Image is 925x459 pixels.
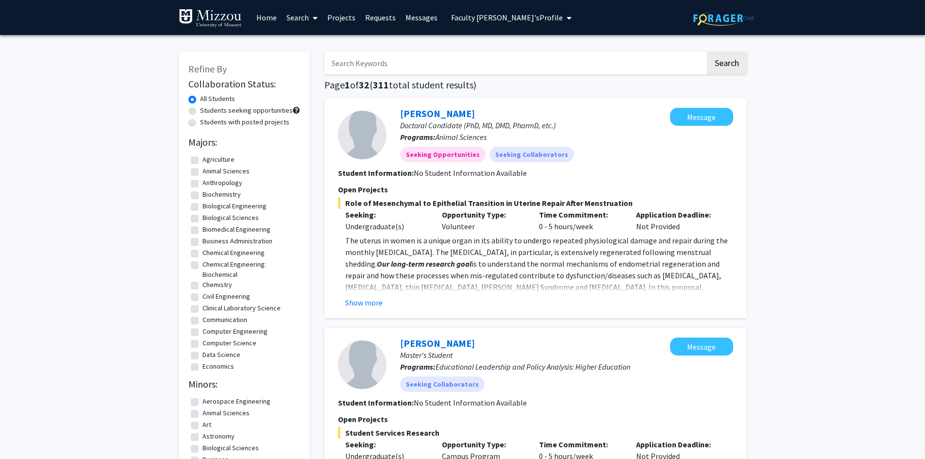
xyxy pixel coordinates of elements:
[400,362,436,372] b: Programs:
[202,396,270,407] label: Aerospace Engineering
[202,303,281,313] label: Clinical Laboratory Science
[435,209,532,232] div: Volunteer
[401,0,442,34] a: Messages
[202,201,267,211] label: Biological Engineering
[400,376,485,392] mat-chip: Seeking Collaborators
[360,0,401,34] a: Requests
[636,439,719,450] p: Application Deadline:
[338,185,388,194] span: Open Projects
[188,378,300,390] h2: Minors:
[359,79,370,91] span: 32
[202,259,298,280] label: Chemical Engineering: Biochemical
[400,147,486,162] mat-chip: Seeking Opportunities
[202,431,235,442] label: Astronomy
[400,107,475,119] a: [PERSON_NAME]
[202,213,259,223] label: Biological Sciences
[252,0,282,34] a: Home
[188,63,227,75] span: Refine By
[693,11,754,26] img: ForagerOne Logo
[200,105,293,116] label: Students seeking opportunities
[202,315,247,325] label: Communication
[345,209,428,221] p: Seeking:
[338,168,414,178] b: Student Information:
[202,443,259,453] label: Biological Sciences
[400,132,436,142] b: Programs:
[202,350,240,360] label: Data Science
[451,13,563,22] span: Faculty [PERSON_NAME]'s Profile
[202,408,250,418] label: Animal Sciences
[202,291,250,302] label: Civil Engineering
[670,338,733,356] button: Message Evan White
[202,236,272,246] label: Business Administration
[373,79,389,91] span: 311
[200,117,289,127] label: Students with posted projects
[202,361,234,372] label: Economics
[7,415,41,452] iframe: Chat
[202,420,211,430] label: Art
[345,439,428,450] p: Seeking:
[442,209,524,221] p: Opportunity Type:
[338,414,388,424] span: Open Projects
[436,362,630,372] span: Educational Leadership and Policy Analysis: Higher Education
[202,338,256,348] label: Computer Science
[324,79,747,91] h1: Page of ( total student results)
[202,154,235,165] label: Agriculture
[338,427,733,439] span: Student Services Research
[179,9,242,28] img: University of Missouri Logo
[442,439,524,450] p: Opportunity Type:
[539,209,622,221] p: Time Commitment:
[345,79,350,91] span: 1
[400,337,475,349] a: [PERSON_NAME]
[377,259,471,269] em: Our long-term research goal
[202,178,242,188] label: Anthropology
[400,350,453,360] span: Master's Student
[345,235,733,328] p: The uterus in women is a unique organ in its ability to undergo repeated physiological damage and...
[489,147,574,162] mat-chip: Seeking Collaborators
[338,197,733,209] span: Role of Mesenchymal to Epithelial Transition in Uterine Repair After Menstruation
[414,168,527,178] span: No Student Information Available
[188,78,300,90] h2: Collaboration Status:
[202,326,268,337] label: Computer Engineering
[324,52,706,74] input: Search Keywords
[345,297,383,308] button: Show more
[707,52,747,74] button: Search
[400,120,556,130] span: Doctoral Candidate (PhD, MD, DMD, PharmD, etc.)
[532,209,629,232] div: 0 - 5 hours/week
[629,209,726,232] div: Not Provided
[414,398,527,408] span: No Student Information Available
[282,0,322,34] a: Search
[539,439,622,450] p: Time Commitment:
[202,280,232,290] label: Chemistry
[202,248,265,258] label: Chemical Engineering
[202,166,250,176] label: Animal Sciences
[636,209,719,221] p: Application Deadline:
[200,94,235,104] label: All Students
[202,224,270,235] label: Biomedical Engineering
[322,0,360,34] a: Projects
[436,132,487,142] span: Animal Sciences
[202,189,241,200] label: Biochemistry
[188,136,300,148] h2: Majors:
[338,398,414,408] b: Student Information:
[345,221,428,232] div: Undergraduate(s)
[670,108,733,126] button: Message Marissa LaMartina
